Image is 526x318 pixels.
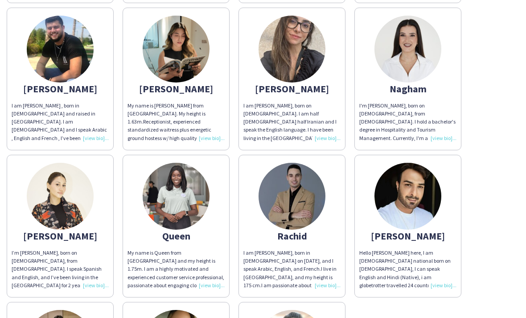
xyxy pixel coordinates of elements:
span: Receptionist, experienced standardized waitress plus energetic ground hostess w/ high quality ser... [127,118,224,206]
img: thumb-5ec6ba5e-a96c-49ca-9ff9-7560cb8b5d7b.jpg [143,163,210,230]
div: [PERSON_NAME] [12,85,109,93]
img: thumb-3187996c-fefa-42fa-9a3e-3aae5b38b09e.jpg [27,163,94,230]
div: I am [PERSON_NAME], born on [DEMOGRAPHIC_DATA]. I am half [DEMOGRAPHIC_DATA] half Iranian and I s... [243,102,341,142]
div: Queen [127,232,225,240]
img: thumb-67cff65c48c5c.jpg [374,163,441,230]
div: [PERSON_NAME] [127,85,225,93]
div: I am [PERSON_NAME], born in [DEMOGRAPHIC_DATA] on [DATE], and I speak Arabic, English, and French... [243,249,341,289]
img: thumb-61f992cc26aec.jpeg [27,16,94,83]
img: thumb-64e8ad830b462.jpeg [374,16,441,83]
div: I am [PERSON_NAME] , born in [DEMOGRAPHIC_DATA] and raised in [GEOGRAPHIC_DATA]. I am [DEMOGRAPHI... [12,102,109,142]
div: I'm [PERSON_NAME], born on [DEMOGRAPHIC_DATA], from [DEMOGRAPHIC_DATA]. I hold a bachelor's degre... [359,102,456,142]
div: Rachid [243,232,341,240]
div: My name is Queen from [GEOGRAPHIC_DATA] and my height is 1.75m. I am a highly motivated and exper... [127,249,225,289]
div: [PERSON_NAME] [12,232,109,240]
div: [PERSON_NAME] [359,232,456,240]
img: thumb-93c449ee-aeda-4391-99ff-9596d2d56b55.jpg [143,16,210,83]
div: [PERSON_NAME] [243,85,341,93]
div: Nagham [359,85,456,93]
div: My name is [PERSON_NAME] from [GEOGRAPHIC_DATA]. My height is 1.63m. [127,102,225,142]
div: Hello [PERSON_NAME] here, I am [DEMOGRAPHIC_DATA] national born on [DEMOGRAPHIC_DATA], I can spea... [359,249,456,289]
img: thumb-672f82c710857.jpeg [259,163,325,230]
img: thumb-678acf88db3bb.jpeg [259,16,325,83]
div: I’m [PERSON_NAME], born on [DEMOGRAPHIC_DATA], from [DEMOGRAPHIC_DATA]. I speak Spanish and Engli... [12,249,109,289]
